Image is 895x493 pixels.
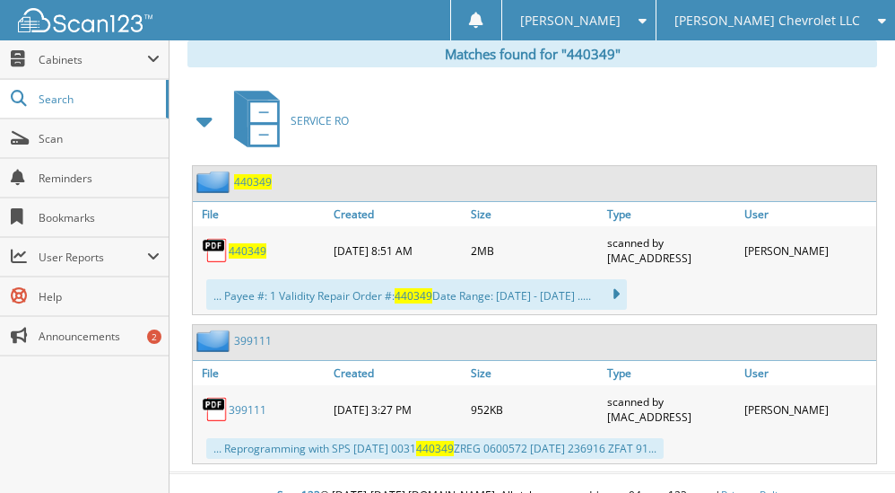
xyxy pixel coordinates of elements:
[416,441,454,456] span: 440349
[603,390,739,429] div: scanned by [MAC_ADDRESS]
[202,237,229,264] img: PDF.png
[39,131,160,146] span: Scan
[39,92,157,107] span: Search
[674,15,860,26] span: [PERSON_NAME] Chevrolet LLC
[187,40,877,67] div: Matches found for "440349"
[193,361,329,385] a: File
[466,231,603,270] div: 2MB
[206,438,664,459] div: ... Reprogramming with SPS [DATE] 0031 ZREG 0600572 [DATE] 236916 ZFAT 91...
[39,289,160,304] span: Help
[740,390,876,429] div: [PERSON_NAME]
[603,202,739,226] a: Type
[291,113,349,128] span: SERVICE RO
[193,202,329,226] a: File
[229,243,266,259] a: 440349
[39,329,160,344] span: Announcements
[603,361,739,385] a: Type
[18,8,152,32] img: scan123-logo-white.svg
[466,390,603,429] div: 952KB
[603,231,739,270] div: scanned by [MAC_ADDRESS]
[234,333,272,348] a: 399111
[147,330,161,344] div: 2
[329,390,465,429] div: [DATE] 3:27 PM
[395,288,432,304] span: 440349
[740,361,876,385] a: User
[39,52,147,67] span: Cabinets
[39,210,160,225] span: Bookmarks
[234,174,272,189] a: 440349
[196,330,234,352] img: folder2.png
[466,202,603,226] a: Size
[466,361,603,385] a: Size
[740,231,876,270] div: [PERSON_NAME]
[196,171,234,193] img: folder2.png
[329,231,465,270] div: [DATE] 8:51 AM
[329,361,465,385] a: Created
[39,250,147,265] span: User Reports
[206,279,627,310] div: ... Payee #: 1 Validity Repair Order #: Date Range: [DATE] - [DATE] .....
[740,202,876,226] a: User
[520,15,621,26] span: [PERSON_NAME]
[223,85,349,156] a: SERVICE RO
[229,402,266,418] a: 399111
[329,202,465,226] a: Created
[202,396,229,423] img: PDF.png
[39,171,160,186] span: Reminders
